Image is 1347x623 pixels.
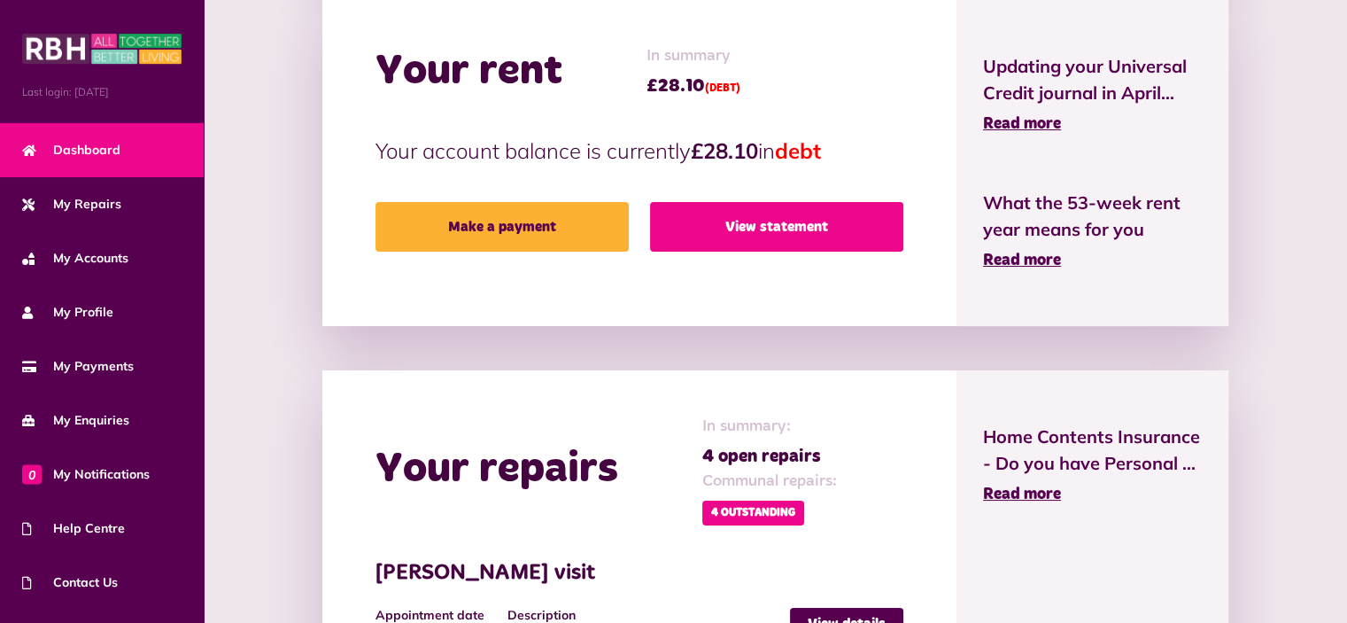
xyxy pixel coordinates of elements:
a: View statement [650,202,903,252]
h2: Your rent [375,46,562,97]
span: Updating your Universal Credit journal in April... [983,53,1202,106]
span: In summary [646,44,740,68]
h4: Appointment date [375,608,499,623]
span: 4 Outstanding [702,501,804,526]
span: £28.10 [646,73,740,99]
h4: Description [507,608,781,623]
h2: Your repairs [375,444,618,495]
span: In summary: [702,415,837,439]
span: Contact Us [22,573,118,592]
img: MyRBH [22,31,182,66]
a: Home Contents Insurance - Do you have Personal ... Read more [983,424,1202,507]
a: What the 53-week rent year means for you Read more [983,190,1202,273]
span: 4 open repairs [702,443,837,470]
span: Last login: [DATE] [22,84,182,100]
span: My Repairs [22,195,121,214]
span: My Notifications [22,465,150,484]
p: Your account balance is currently in [375,135,903,167]
span: Help Centre [22,519,125,538]
span: My Accounts [22,249,128,268]
span: Dashboard [22,141,120,160]
span: 0 [22,464,42,484]
strong: £28.10 [691,137,758,164]
span: Home Contents Insurance - Do you have Personal ... [983,424,1202,477]
span: Read more [983,487,1061,502]
span: Communal repairs: [702,470,837,494]
span: What the 53-week rent year means for you [983,190,1202,243]
span: My Profile [22,303,113,322]
a: Updating your Universal Credit journal in April... Read more [983,53,1202,136]
span: Read more [983,253,1061,269]
a: Make a payment [375,202,629,252]
span: (DEBT) [705,83,740,94]
span: My Enquiries [22,411,129,430]
h3: [PERSON_NAME] visit [375,561,903,587]
span: debt [775,137,821,164]
span: My Payments [22,357,134,376]
span: Read more [983,116,1061,132]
